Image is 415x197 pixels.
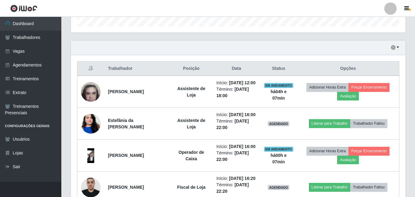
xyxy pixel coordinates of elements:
time: [DATE] 12:00 [229,80,256,85]
button: Liberar para Trabalho [309,119,350,128]
time: [DATE] 16:00 [229,112,256,117]
img: CoreUI Logo [10,5,37,12]
button: Trabalhador Faltou [350,119,387,128]
span: EM ANDAMENTO [264,147,293,152]
li: Início: [217,80,257,86]
img: 1705535567021.jpeg [81,106,101,141]
button: Forçar Encerramento [348,147,390,155]
time: [DATE] 16:20 [229,176,256,181]
li: Término: [217,182,257,195]
strong: Assistente de Loja [177,86,205,97]
button: Avaliação [337,156,359,164]
strong: Estefânia da [PERSON_NAME] [108,118,144,129]
img: 1743993949303.jpeg [81,79,101,105]
button: Avaliação [337,92,359,100]
button: Adicionar Horas Extra [306,83,348,92]
strong: [PERSON_NAME] [108,153,144,158]
li: Término: [217,86,257,99]
span: EM ANDAMENTO [264,83,293,88]
strong: Operador de Caixa [179,150,204,161]
time: [DATE] 16:00 [229,144,256,149]
button: Forçar Encerramento [348,83,390,92]
li: Término: [217,118,257,131]
th: Trabalhador [104,62,170,76]
button: Liberar para Trabalho [309,183,350,191]
th: Opções [297,62,399,76]
th: Data [213,62,260,76]
li: Início: [217,112,257,118]
th: Posição [170,62,213,76]
strong: Assistente de Loja [177,118,205,129]
th: Status [260,62,297,76]
button: Trabalhador Faltou [350,183,387,191]
strong: [PERSON_NAME] [108,185,144,190]
strong: há 04 h e 07 min [271,89,286,100]
li: Início: [217,143,257,150]
span: AGENDADO [268,121,289,126]
strong: Fiscal de Loja [177,185,206,190]
span: AGENDADO [268,185,289,190]
button: Adicionar Horas Extra [306,147,348,155]
strong: [PERSON_NAME] [108,89,144,94]
li: Início: [217,175,257,182]
li: Término: [217,150,257,163]
strong: há 00 h e 07 min [271,153,286,164]
img: 1737655206181.jpeg [81,148,101,163]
